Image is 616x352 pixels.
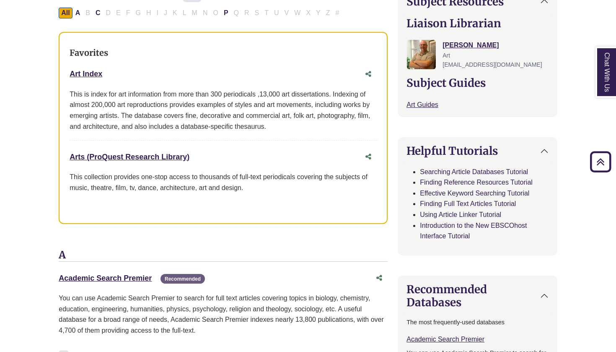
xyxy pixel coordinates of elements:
span: Art [443,52,450,59]
a: Using Article Linker Tutorial [420,211,501,218]
button: Filter Results P [221,8,231,18]
img: Nathan Farley [407,40,436,69]
a: Finding Full Text Articles Tutorial [420,200,516,207]
a: Art Guides [406,101,438,108]
p: You can use Academic Search Premier to search for full text articles covering topics in biology, ... [59,293,388,336]
p: This collection provides one-stop access to thousands of full-text periodicals covering the subje... [70,172,377,193]
a: Searching Article Databases Tutorial [420,168,528,175]
span: [EMAIL_ADDRESS][DOMAIN_NAME] [443,61,542,68]
a: Back to Top [587,156,614,167]
h3: A [59,249,388,262]
a: [PERSON_NAME] [443,42,499,49]
h2: Subject Guides [406,76,549,89]
button: Recommended Databases [398,276,557,315]
button: All [59,8,72,18]
button: Share this database [360,149,377,165]
button: Share this database [360,66,377,82]
a: Introduction to the New EBSCOhost Interface Tutorial [420,222,527,240]
p: The most frequently-used databases [406,318,549,327]
button: Share this database [371,270,388,286]
a: Art Index [70,70,102,78]
a: Finding Reference Resources Tutorial [420,179,533,186]
a: Academic Search Premier [59,274,152,282]
div: Alpha-list to filter by first letter of database name [59,9,342,16]
h3: Favorites [70,48,377,58]
a: Arts (ProQuest Research Library) [70,153,189,161]
a: Effective Keyword Searching Tutorial [420,190,529,197]
div: This is index for art information from more than 300 periodicals ,13,000 art dissertations. Index... [70,89,377,132]
button: Filter Results C [93,8,103,18]
a: Academic Search Premier [406,336,484,343]
button: Helpful Tutorials [398,138,557,164]
span: Recommended [160,274,205,284]
button: Filter Results A [73,8,83,18]
h2: Liaison Librarian [406,17,549,30]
